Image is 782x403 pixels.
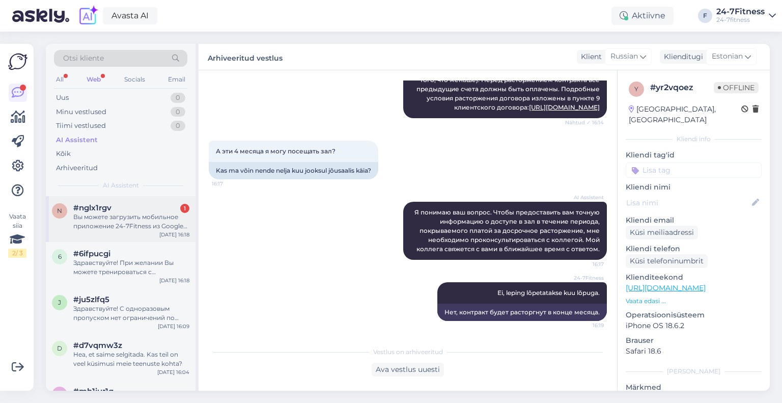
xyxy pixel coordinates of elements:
div: Email [166,73,187,86]
span: 16:17 [566,260,604,268]
div: 2 / 3 [8,249,26,258]
a: 24-7Fitness24-7fitness [716,8,776,24]
span: y [634,85,638,93]
div: Küsi telefoninumbrit [626,254,708,268]
input: Lisa nimi [626,197,750,208]
div: Вы можете загрузить мобильное приложение 24-7Fitness из Google Play или App Store. Подробное руко... [73,212,189,231]
p: iPhone OS 18.6.2 [626,320,762,331]
div: All [54,73,66,86]
div: Kõik [56,149,71,159]
span: Ei, leping lõpetatakse kuu lõpuga. [497,289,600,297]
span: #ju5zlfq5 [73,295,109,304]
p: Märkmed [626,382,762,393]
span: #d7vqmw3z [73,341,122,350]
div: Tiimi vestlused [56,121,106,131]
div: [DATE] 16:18 [159,231,189,238]
div: Minu vestlused [56,107,106,117]
p: Kliendi tag'id [626,150,762,160]
div: [DATE] 16:18 [159,277,189,284]
span: m [57,390,63,398]
p: Safari 18.6 [626,346,762,357]
p: Brauser [626,335,762,346]
div: Web [85,73,103,86]
a: Avasta AI [103,7,157,24]
span: #nglx1rgv [73,203,111,212]
div: Kas ma võin nende nelja kuu jooksul jõusaalis käia? [209,162,378,179]
span: 16:19 [566,321,604,329]
span: Estonian [712,51,743,62]
div: [PERSON_NAME] [626,367,762,376]
div: 0 [171,107,185,117]
span: Russian [610,51,638,62]
div: Klienditugi [660,51,703,62]
span: Offline [714,82,759,93]
p: Klienditeekond [626,272,762,283]
a: [URL][DOMAIN_NAME] [529,103,600,111]
div: Здравствуйте! При желании Вы можете тренироваться с персональным тренером. Список персональных тр... [73,258,189,277]
div: 0 [171,93,185,103]
span: AI Assistent [566,194,604,201]
div: [GEOGRAPHIC_DATA], [GEOGRAPHIC_DATA] [629,104,741,125]
span: j [58,299,61,306]
div: [DATE] 16:09 [158,323,189,330]
span: Vestlus on arhiveeritud [373,347,443,357]
div: F [698,9,712,23]
div: Здравствуйте! С одноразовым пропуском нет ограничений по времени пребывания в спортивном клубе, и... [73,304,189,323]
div: Kliendi info [626,135,762,144]
span: 6 [58,253,62,260]
img: Askly Logo [8,52,27,71]
span: AI Assistent [103,181,139,190]
div: 24-7fitness [716,16,765,24]
div: Aktiivne [611,7,674,25]
div: Arhiveeritud [56,163,98,173]
p: Kliendi email [626,215,762,226]
p: Operatsioonisüsteem [626,310,762,320]
div: 24-7Fitness [716,8,765,16]
span: #6ifpucgi [73,249,110,258]
span: #mh1iur1g [73,387,114,396]
label: Arhiveeritud vestlus [208,50,283,64]
div: # yr2vqoez [650,82,714,94]
span: Nähtud ✓ 16:14 [565,119,604,126]
a: [URL][DOMAIN_NAME] [626,283,706,292]
span: Otsi kliente [63,53,104,64]
div: Klient [577,51,602,62]
span: 16:17 [212,180,250,187]
div: AI Assistent [56,135,98,145]
span: 24-7Fitness [566,274,604,282]
div: Ava vestlus uuesti [372,363,444,377]
div: Küsi meiliaadressi [626,226,698,239]
div: 0 [171,121,185,131]
div: Socials [122,73,147,86]
div: Uus [56,93,69,103]
span: А эти 4 месяца я могу посещать зал? [216,147,336,155]
div: 1 [180,204,189,213]
div: [DATE] 16:04 [157,368,189,376]
span: n [57,207,62,214]
img: explore-ai [77,5,99,26]
span: d [57,344,62,352]
p: Kliendi nimi [626,182,762,193]
input: Lisa tag [626,163,762,178]
p: Vaata edasi ... [626,297,762,306]
div: Нет, контракт будет расторгнут в конце месяца. [437,304,607,321]
div: Vaata siia [8,212,26,258]
div: Hea, et saime selgitada. Kas teil on veel küsimusi meie teenuste kohta? [73,350,189,368]
p: Kliendi telefon [626,244,762,254]
span: Я понимаю ваш вопрос. Чтобы предоставить вам точную информацию о доступе в зал в течение периода,... [414,208,601,253]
